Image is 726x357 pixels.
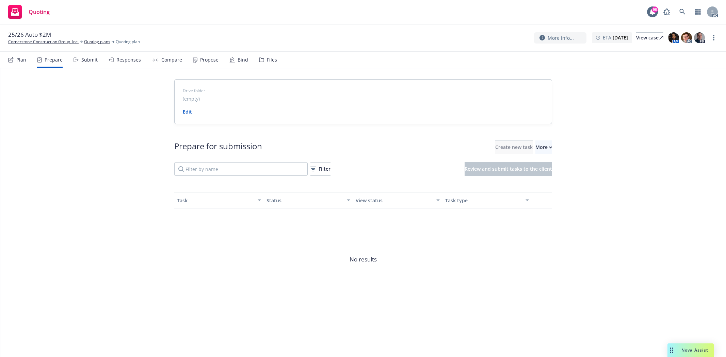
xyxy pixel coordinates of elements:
[267,57,277,63] div: Files
[676,5,689,19] a: Search
[465,166,552,172] span: Review and submit tasks to the client
[5,2,52,21] a: Quoting
[267,197,343,204] div: Status
[183,108,192,115] a: Edit
[710,34,718,42] a: more
[694,32,705,43] img: photo
[495,140,533,154] button: Create new task
[445,197,522,204] div: Task type
[636,33,663,43] div: View case
[660,5,674,19] a: Report a Bug
[238,57,248,63] div: Bind
[442,192,532,208] button: Task type
[45,57,63,63] div: Prepare
[16,57,26,63] div: Plan
[465,162,552,176] button: Review and submit tasks to the client
[668,32,679,43] img: photo
[681,32,692,43] img: photo
[603,34,628,41] span: ETA :
[691,5,705,19] a: Switch app
[613,34,628,41] strong: [DATE]
[116,39,140,45] span: Quoting plan
[84,39,110,45] a: Quoting plans
[534,32,586,44] button: More info...
[116,57,141,63] div: Responses
[8,31,51,39] span: 25/26 Auto $2M
[264,192,353,208] button: Status
[174,208,552,310] span: No results
[310,163,330,175] div: Filter
[183,88,544,94] span: Drive folder
[177,197,254,204] div: Task
[636,32,663,43] a: View case
[548,34,574,41] span: More info...
[310,162,330,176] button: Filter
[29,9,50,15] span: Quoting
[174,162,308,176] input: Filter by name
[667,343,676,357] div: Drag to move
[495,144,533,150] span: Create new task
[535,140,552,154] button: More
[174,140,262,154] div: Prepare for submission
[353,192,442,208] button: View status
[81,57,98,63] div: Submit
[161,57,182,63] div: Compare
[652,6,658,13] div: 96
[200,57,219,63] div: Propose
[174,192,264,208] button: Task
[183,95,200,102] span: (empty)
[681,347,708,353] span: Nova Assist
[356,197,432,204] div: View status
[667,343,714,357] button: Nova Assist
[8,39,79,45] a: Cornerstone Construction Group, Inc.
